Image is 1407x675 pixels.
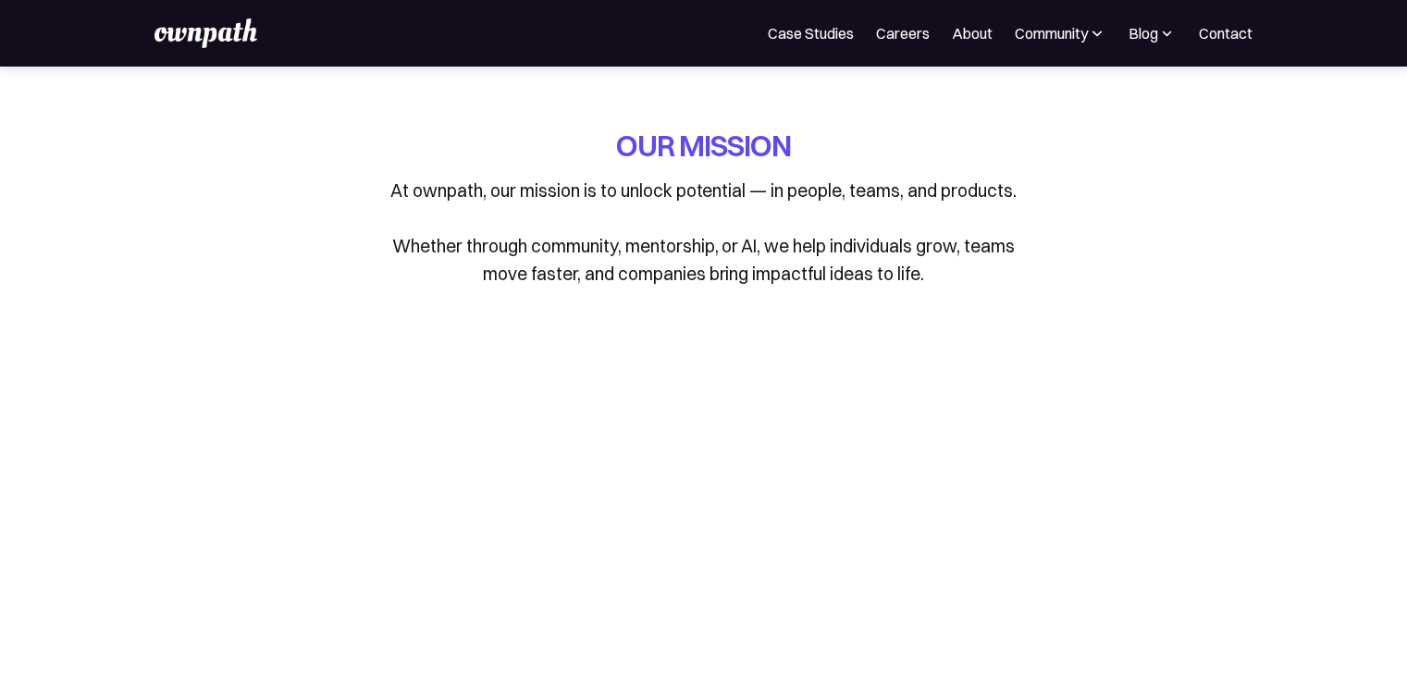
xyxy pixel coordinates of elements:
h1: OUR MISSION [616,126,791,166]
div: Community [1015,22,1106,44]
a: Contact [1199,22,1253,44]
a: About [952,22,993,44]
div: Blog [1129,22,1177,44]
div: Blog [1129,22,1158,44]
a: Case Studies [768,22,854,44]
div: Community [1015,22,1088,44]
a: Careers [876,22,930,44]
p: At ownpath, our mission is to unlock potential — in people, teams, and products. Whether through ... [380,177,1028,288]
